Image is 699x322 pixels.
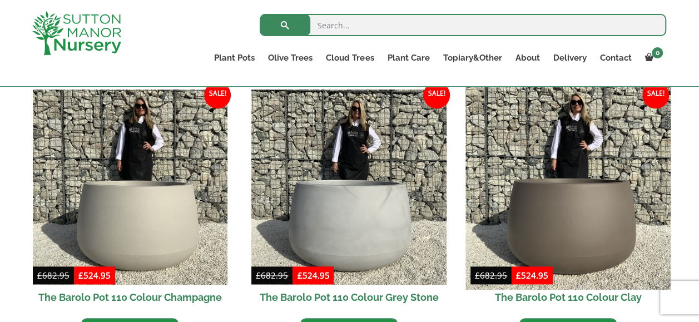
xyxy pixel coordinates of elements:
a: Plant Care [380,50,436,66]
span: £ [37,270,42,281]
img: The Barolo Pot 110 Colour Grey Stone [251,90,447,285]
a: Sale! The Barolo Pot 110 Colour Champagne [33,90,228,310]
a: Olive Trees [261,50,319,66]
a: Delivery [546,50,593,66]
h2: The Barolo Pot 110 Colour Clay [470,285,666,310]
img: logo [32,11,121,55]
span: Sale! [423,82,450,108]
h2: The Barolo Pot 110 Colour Champagne [33,285,228,310]
span: 0 [652,47,663,58]
bdi: 682.95 [37,270,70,281]
span: £ [516,270,521,281]
span: £ [256,270,261,281]
span: £ [78,270,83,281]
input: Search... [260,14,666,36]
bdi: 524.95 [297,270,329,281]
a: Topiary&Other [436,50,508,66]
span: £ [297,270,302,281]
a: Plant Pots [207,50,261,66]
bdi: 524.95 [516,270,548,281]
a: Cloud Trees [319,50,380,66]
a: Contact [593,50,638,66]
bdi: 682.95 [256,270,288,281]
bdi: 682.95 [475,270,507,281]
span: Sale! [204,82,231,108]
span: Sale! [642,82,669,108]
span: £ [475,270,480,281]
a: Sale! The Barolo Pot 110 Colour Grey Stone [251,90,447,310]
a: 0 [638,50,666,66]
img: The Barolo Pot 110 Colour Champagne [33,90,228,285]
bdi: 524.95 [78,270,111,281]
h2: The Barolo Pot 110 Colour Grey Stone [251,285,447,310]
a: Sale! The Barolo Pot 110 Colour Clay [470,90,666,310]
img: The Barolo Pot 110 Colour Clay [465,85,670,290]
a: About [508,50,546,66]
